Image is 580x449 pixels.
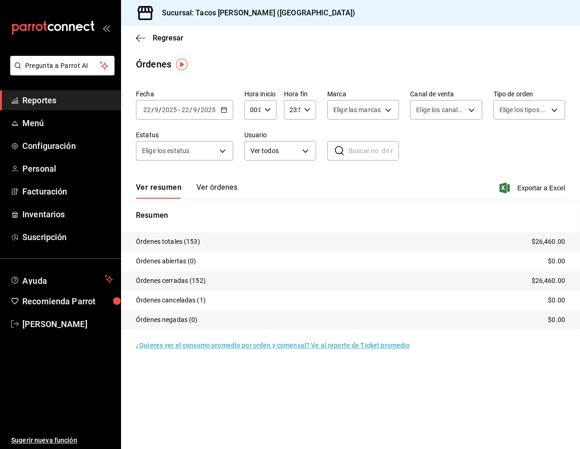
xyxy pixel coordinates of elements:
[136,91,233,97] label: Fecha
[136,276,206,286] p: Órdenes cerradas (152)
[22,231,113,243] span: Suscripción
[136,237,200,247] p: Órdenes totales (153)
[22,274,101,285] span: Ayuda
[162,106,177,114] input: ----
[22,94,113,107] span: Reportes
[136,183,182,199] button: Ver resumen
[10,56,115,75] button: Pregunta a Parrot AI
[349,141,399,160] input: Buscar no. de referencia
[178,106,180,114] span: -
[181,106,189,114] input: --
[333,105,381,114] span: Elige las marcas
[501,182,565,194] button: Exportar a Excel
[22,117,113,129] span: Menú
[136,256,196,266] p: Órdenes abiertas (0)
[22,208,113,221] span: Inventarios
[136,315,198,325] p: Órdenes negadas (0)
[244,91,277,97] label: Hora inicio
[136,132,233,138] label: Estatus
[136,183,237,199] div: navigation tabs
[532,276,565,286] p: $26,460.00
[142,146,189,155] span: Elige los estatus
[25,61,100,71] span: Pregunta a Parrot AI
[153,34,183,42] span: Regresar
[197,106,200,114] span: /
[136,34,183,42] button: Regresar
[176,59,188,70] img: Tooltip marker
[154,106,159,114] input: --
[548,315,565,325] p: $0.00
[189,106,192,114] span: /
[155,7,355,19] h3: Sucursal: Tacos [PERSON_NAME] ([GEOGRAPHIC_DATA])
[327,91,399,97] label: Marca
[102,24,110,32] button: open_drawer_menu
[151,106,154,114] span: /
[193,106,197,114] input: --
[493,91,565,97] label: Tipo de orden
[22,295,113,308] span: Recomienda Parrot
[11,436,113,445] span: Sugerir nueva función
[143,106,151,114] input: --
[196,183,237,199] button: Ver órdenes
[410,91,482,97] label: Canal de venta
[244,132,316,138] label: Usuario
[159,106,162,114] span: /
[7,67,115,77] a: Pregunta a Parrot AI
[22,140,113,152] span: Configuración
[532,237,565,247] p: $26,460.00
[548,295,565,305] p: $0.00
[136,295,206,305] p: Órdenes canceladas (1)
[548,256,565,266] p: $0.00
[136,210,565,221] p: Resumen
[136,57,171,71] div: Órdenes
[22,185,113,198] span: Facturación
[22,318,113,330] span: [PERSON_NAME]
[136,342,410,349] a: ¿Quieres ver el consumo promedio por orden y comensal? Ve al reporte de Ticket promedio
[416,105,465,114] span: Elige los canales de venta
[250,146,299,156] span: Ver todos
[499,105,548,114] span: Elige los tipos de orden
[22,162,113,175] span: Personal
[284,91,316,97] label: Hora fin
[200,106,216,114] input: ----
